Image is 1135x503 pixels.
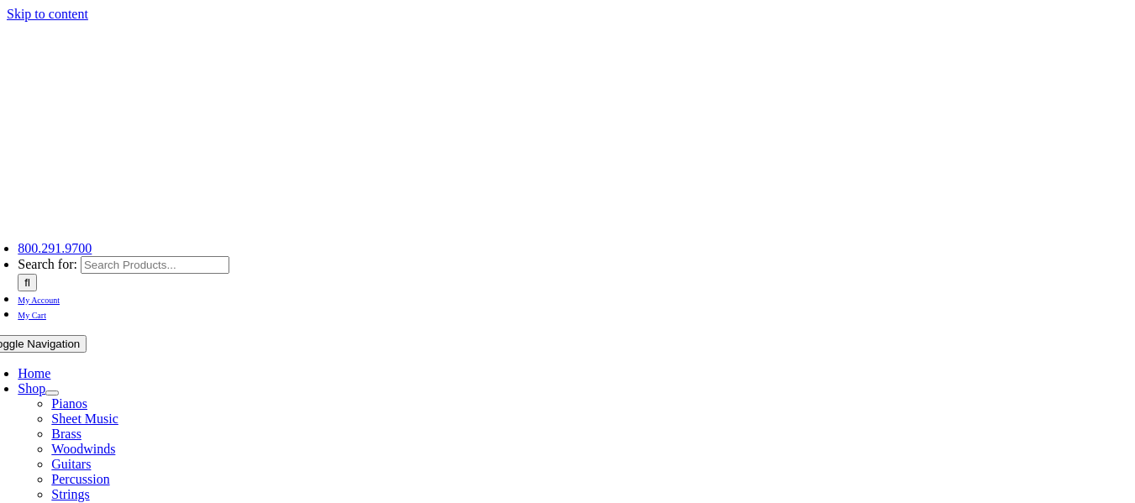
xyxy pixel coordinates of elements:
[51,427,81,441] a: Brass
[18,291,60,306] a: My Account
[51,472,109,486] a: Percussion
[18,241,92,255] a: 800.291.9700
[45,390,59,396] button: Open submenu of Shop
[18,257,77,271] span: Search for:
[51,457,91,471] a: Guitars
[18,381,45,396] a: Shop
[51,396,87,411] a: Pianos
[81,256,229,274] input: Search Products...
[51,411,118,426] a: Sheet Music
[51,442,115,456] a: Woodwinds
[18,311,46,320] span: My Cart
[18,296,60,305] span: My Account
[7,7,88,21] a: Skip to content
[18,274,37,291] input: Search
[18,307,46,321] a: My Cart
[51,487,89,501] a: Strings
[18,366,50,380] a: Home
